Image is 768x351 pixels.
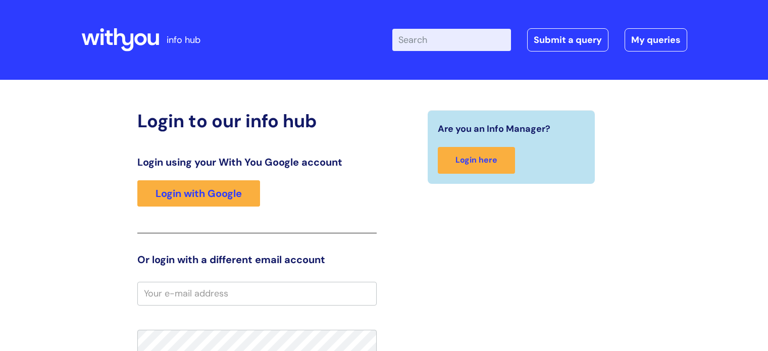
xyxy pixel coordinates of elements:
[137,156,377,168] h3: Login using your With You Google account
[137,282,377,305] input: Your e-mail address
[137,254,377,266] h3: Or login with a different email account
[137,110,377,132] h2: Login to our info hub
[392,29,511,51] input: Search
[625,28,687,52] a: My queries
[438,121,550,137] span: Are you an Info Manager?
[527,28,608,52] a: Submit a query
[137,180,260,207] a: Login with Google
[167,32,200,48] p: info hub
[438,147,515,174] a: Login here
